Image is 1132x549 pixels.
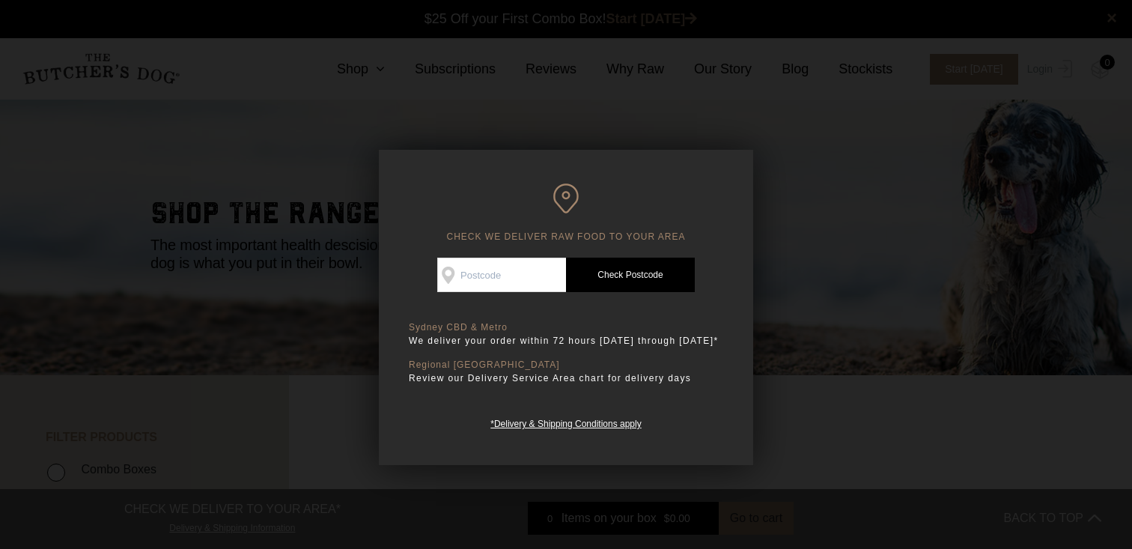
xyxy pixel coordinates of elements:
a: Check Postcode [566,258,695,292]
input: Postcode [437,258,566,292]
a: *Delivery & Shipping Conditions apply [490,415,641,429]
p: Sydney CBD & Metro [409,322,723,333]
h6: CHECK WE DELIVER RAW FOOD TO YOUR AREA [409,183,723,243]
p: Review our Delivery Service Area chart for delivery days [409,371,723,386]
p: Regional [GEOGRAPHIC_DATA] [409,360,723,371]
p: We deliver your order within 72 hours [DATE] through [DATE]* [409,333,723,348]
